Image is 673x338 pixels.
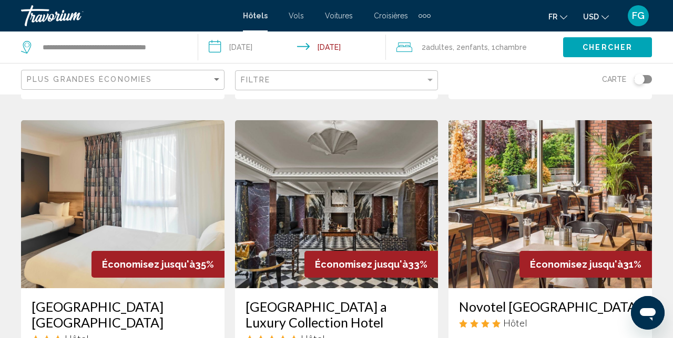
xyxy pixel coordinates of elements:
[235,70,439,91] button: Filter
[422,40,453,55] span: 2
[519,251,652,278] div: 31%
[530,259,623,270] span: Économisez jusqu'à
[453,40,488,55] span: , 2
[21,120,225,288] img: Hotel image
[461,43,488,51] span: Enfants
[91,251,225,278] div: 35%
[304,251,438,278] div: 33%
[448,120,652,288] img: Hotel image
[625,5,652,27] button: User Menu
[325,12,353,20] a: Voitures
[102,259,195,270] span: Économisez jusqu'à
[246,299,428,330] a: [GEOGRAPHIC_DATA] a Luxury Collection Hotel
[503,317,527,329] span: Hôtel
[32,299,214,330] a: [GEOGRAPHIC_DATA] [GEOGRAPHIC_DATA]
[27,75,152,83] span: Plus grandes économies
[459,317,641,329] div: 4 star Hotel
[315,259,408,270] span: Économisez jusqu'à
[27,76,221,85] mat-select: Sort by
[583,9,609,24] button: Change currency
[602,72,626,87] span: Carte
[488,40,527,55] span: , 1
[626,75,652,84] button: Toggle map
[235,120,439,288] img: Hotel image
[459,299,641,314] a: Novotel [GEOGRAPHIC_DATA]
[495,43,527,51] span: Chambre
[419,7,431,24] button: Extra navigation items
[21,5,232,26] a: Travorium
[386,31,563,63] button: Travelers: 2 adults, 2 children
[548,9,567,24] button: Change language
[241,76,271,84] span: Filtre
[583,13,599,21] span: USD
[583,44,633,52] span: Chercher
[426,43,453,51] span: Adultes
[243,12,268,20] a: Hôtels
[198,31,386,63] button: Check-in date: Sep 26, 2025 Check-out date: Sep 28, 2025
[631,296,665,330] iframe: Bouton de lancement de la fenêtre de messagerie
[548,13,557,21] span: fr
[632,10,645,21] span: FG
[289,12,304,20] a: Vols
[563,37,652,57] button: Chercher
[374,12,408,20] a: Croisières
